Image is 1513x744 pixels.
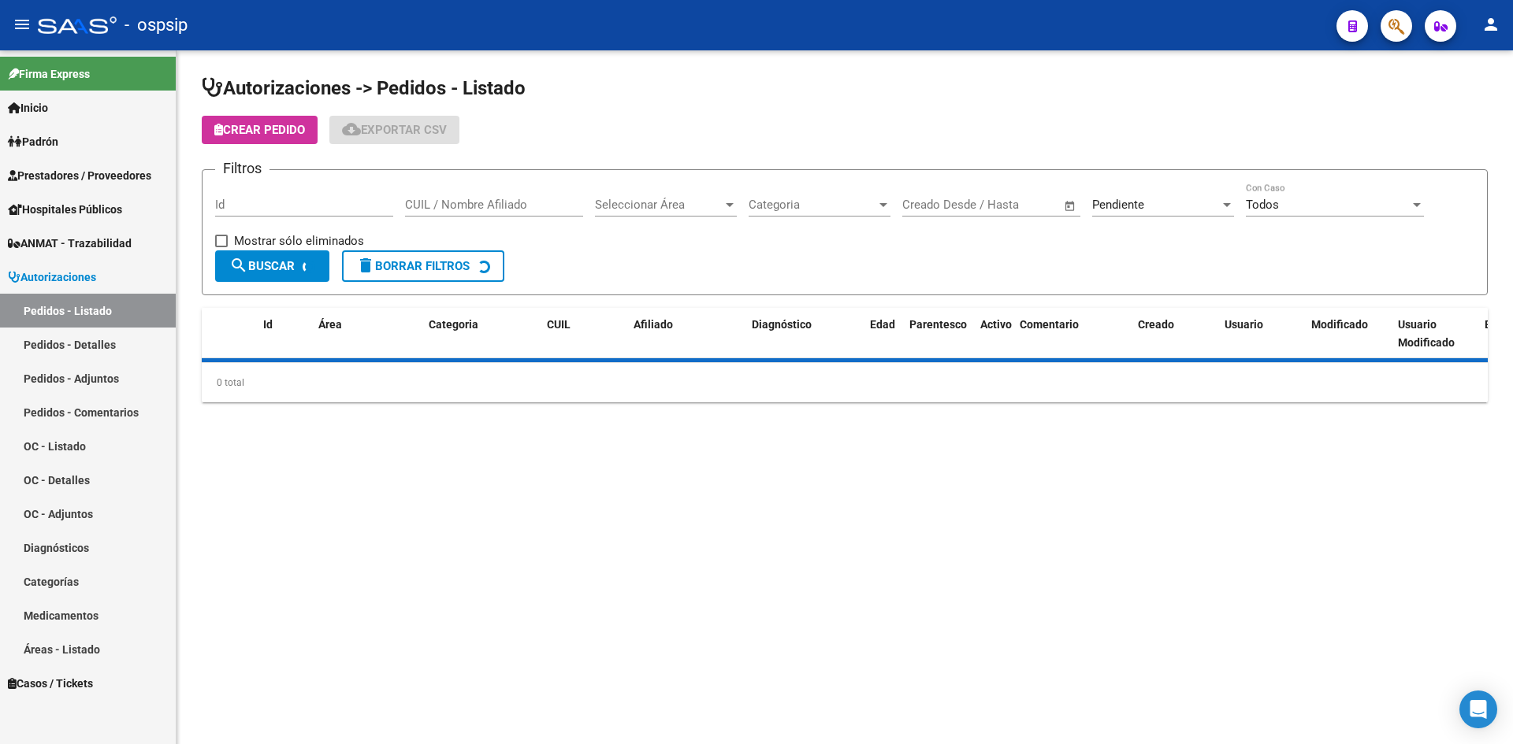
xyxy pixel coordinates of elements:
datatable-header-cell: Activo [974,308,1013,360]
button: Borrar Filtros [342,250,504,282]
span: Id [263,318,273,331]
datatable-header-cell: Área [312,308,422,360]
span: Categoria [429,318,478,331]
span: Parentesco [909,318,967,331]
span: Categoria [749,198,876,212]
datatable-header-cell: CUIL [541,308,627,360]
datatable-header-cell: Usuario Modificado [1392,308,1478,360]
h3: Filtros [215,157,270,180]
span: Exportar CSV [342,123,447,137]
span: ANMAT - Trazabilidad [8,235,132,252]
input: Fecha inicio [902,198,966,212]
div: Open Intercom Messenger [1459,690,1497,728]
span: Diagnóstico [752,318,812,331]
span: Usuario Modificado [1398,318,1455,349]
div: 0 total [202,363,1488,402]
datatable-header-cell: Modificado [1305,308,1392,360]
span: CUIL [547,318,571,331]
datatable-header-cell: Parentesco [903,308,974,360]
span: Crear Pedido [214,123,305,137]
span: Pendiente [1092,198,1144,212]
span: Todos [1246,198,1279,212]
input: Fecha fin [980,198,1057,212]
span: Comentario [1020,318,1079,331]
span: Autorizaciones -> Pedidos - Listado [202,77,526,99]
mat-icon: person [1481,15,1500,34]
span: Firma Express [8,65,90,83]
datatable-header-cell: Edad [864,308,903,360]
span: Afiliado [634,318,673,331]
datatable-header-cell: Usuario [1218,308,1305,360]
button: Exportar CSV [329,116,459,144]
span: Padrón [8,133,58,150]
datatable-header-cell: Categoria [422,308,541,360]
span: Modificado [1311,318,1368,331]
span: Seleccionar Área [595,198,723,212]
span: Área [318,318,342,331]
datatable-header-cell: Comentario [1013,308,1132,360]
span: Autorizaciones [8,268,96,286]
datatable-header-cell: Id [257,308,312,360]
mat-icon: search [229,256,248,275]
button: Open calendar [1061,197,1080,215]
button: Crear Pedido [202,116,318,144]
span: Buscar [229,259,295,273]
mat-icon: cloud_download [342,120,361,139]
span: Activo [980,318,1012,331]
span: Borrar Filtros [356,259,470,273]
datatable-header-cell: Creado [1132,308,1218,360]
span: - ospsip [125,8,188,43]
span: Inicio [8,99,48,117]
span: Mostrar sólo eliminados [234,231,364,250]
span: Usuario [1225,318,1263,331]
span: Casos / Tickets [8,675,93,692]
mat-icon: menu [13,15,32,34]
span: Prestadores / Proveedores [8,167,151,184]
mat-icon: delete [356,256,375,275]
span: Edad [870,318,895,331]
datatable-header-cell: Diagnóstico [745,308,864,360]
span: Hospitales Públicos [8,201,122,218]
datatable-header-cell: Afiliado [627,308,745,360]
button: Buscar [215,250,329,282]
span: Creado [1138,318,1174,331]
